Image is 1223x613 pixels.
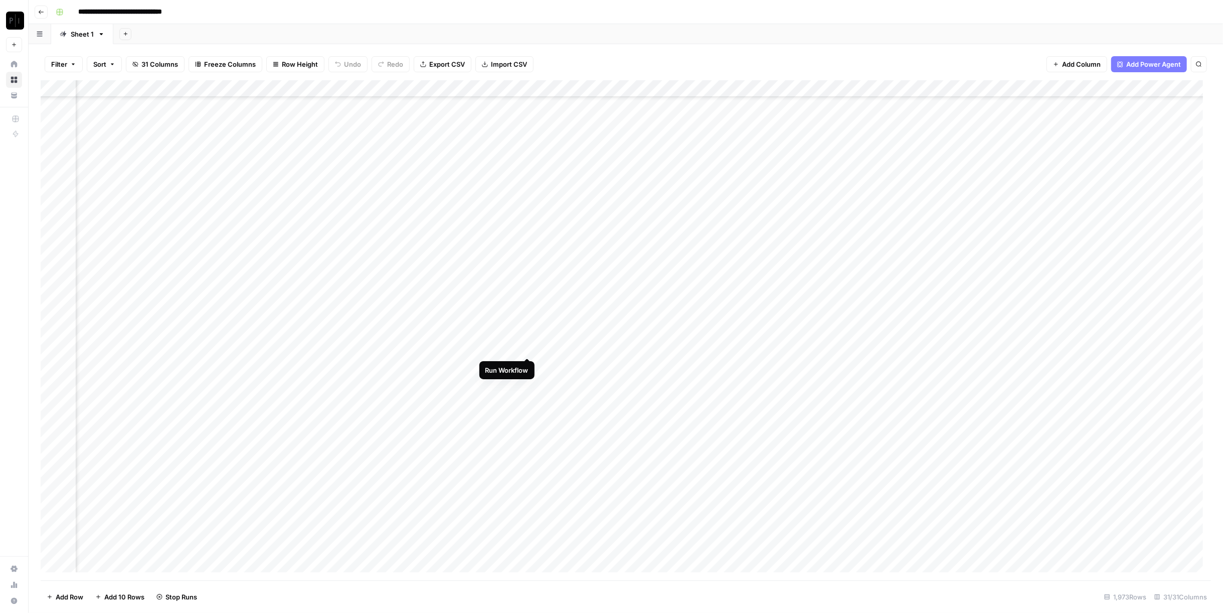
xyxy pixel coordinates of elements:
[1111,56,1187,72] button: Add Power Agent
[6,12,24,30] img: Paragon (Prod) Logo
[165,592,197,602] span: Stop Runs
[6,577,22,593] a: Usage
[89,589,150,605] button: Add 10 Rows
[71,29,94,39] div: Sheet 1
[414,56,471,72] button: Export CSV
[1046,56,1107,72] button: Add Column
[189,56,262,72] button: Freeze Columns
[104,592,144,602] span: Add 10 Rows
[1062,59,1101,69] span: Add Column
[387,59,403,69] span: Redo
[6,561,22,577] a: Settings
[41,589,89,605] button: Add Row
[126,56,185,72] button: 31 Columns
[1150,589,1211,605] div: 31/31 Columns
[6,593,22,609] button: Help + Support
[204,59,256,69] span: Freeze Columns
[344,59,361,69] span: Undo
[429,59,465,69] span: Export CSV
[51,59,67,69] span: Filter
[56,592,83,602] span: Add Row
[372,56,410,72] button: Redo
[491,59,527,69] span: Import CSV
[1126,59,1181,69] span: Add Power Agent
[282,59,318,69] span: Row Height
[87,56,122,72] button: Sort
[6,8,22,33] button: Workspace: Paragon (Prod)
[45,56,83,72] button: Filter
[6,87,22,103] a: Your Data
[141,59,178,69] span: 31 Columns
[51,24,113,44] a: Sheet 1
[150,589,203,605] button: Stop Runs
[93,59,106,69] span: Sort
[328,56,368,72] button: Undo
[6,72,22,88] a: Browse
[266,56,324,72] button: Row Height
[1100,589,1150,605] div: 1,973 Rows
[475,56,534,72] button: Import CSV
[6,56,22,72] a: Home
